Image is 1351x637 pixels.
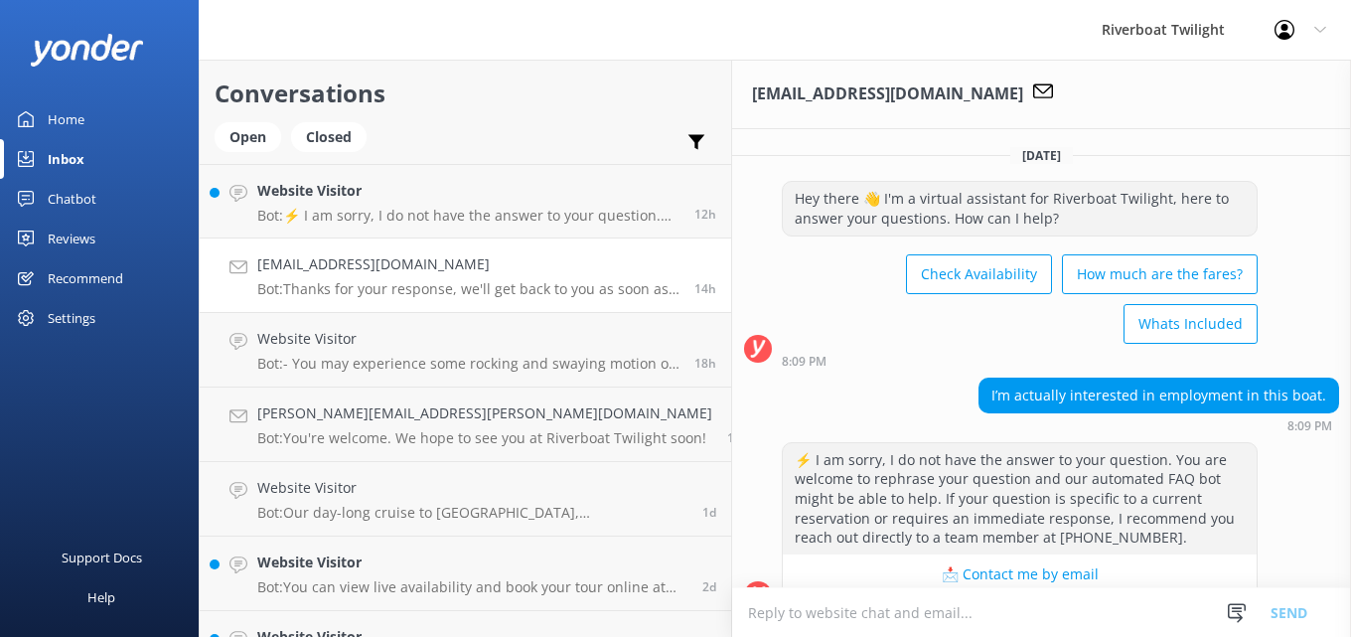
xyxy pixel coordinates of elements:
[30,34,144,67] img: yonder-white-logo.png
[200,313,731,388] a: Website VisitorBot:- You may experience some rocking and swaying motion on board, however most pe...
[257,280,679,298] p: Bot: Thanks for your response, we'll get back to you as soon as we can during opening hours.
[978,418,1339,432] div: Aug 27 2025 07:09pm (UTC -06:00) America/Mexico_City
[702,504,716,521] span: Aug 26 2025 02:27pm (UTC -06:00) America/Mexico_City
[257,402,712,424] h4: [PERSON_NAME][EMAIL_ADDRESS][PERSON_NAME][DOMAIN_NAME]
[694,280,716,297] span: Aug 27 2025 07:11pm (UTC -06:00) America/Mexico_City
[200,462,731,537] a: Website VisitorBot:Our day-long cruise to [GEOGRAPHIC_DATA], [GEOGRAPHIC_DATA] includes an opport...
[215,75,716,112] h2: Conversations
[48,139,84,179] div: Inbox
[257,504,687,522] p: Bot: Our day-long cruise to [GEOGRAPHIC_DATA], [GEOGRAPHIC_DATA] includes an opportunity to get o...
[783,182,1257,235] div: Hey there 👋 I'm a virtual assistant for Riverboat Twilight, here to answer your questions. How ca...
[215,125,291,147] a: Open
[257,477,687,499] h4: Website Visitor
[200,537,731,611] a: Website VisitorBot:You can view live availability and book your tour online at [URL][DOMAIN_NAME].2d
[979,379,1338,412] div: I’m actually interested in employment in this boat.
[257,180,679,202] h4: Website Visitor
[48,99,84,139] div: Home
[48,298,95,338] div: Settings
[1062,254,1258,294] button: How much are the fares?
[694,206,716,223] span: Aug 27 2025 09:36pm (UTC -06:00) America/Mexico_City
[752,81,1023,107] h3: [EMAIL_ADDRESS][DOMAIN_NAME]
[257,253,679,275] h4: [EMAIL_ADDRESS][DOMAIN_NAME]
[782,356,826,368] strong: 8:09 PM
[782,354,1258,368] div: Aug 27 2025 07:09pm (UTC -06:00) America/Mexico_City
[87,577,115,617] div: Help
[906,254,1052,294] button: Check Availability
[200,388,731,462] a: [PERSON_NAME][EMAIL_ADDRESS][PERSON_NAME][DOMAIN_NAME]Bot:You're welcome. We hope to see you at R...
[215,122,281,152] div: Open
[200,164,731,239] a: Website VisitorBot:⚡ I am sorry, I do not have the answer to your question. You are welcome to re...
[200,239,731,313] a: [EMAIL_ADDRESS][DOMAIN_NAME]Bot:Thanks for your response, we'll get back to you as soon as we can...
[291,122,367,152] div: Closed
[257,328,679,350] h4: Website Visitor
[1010,147,1073,164] span: [DATE]
[62,538,142,577] div: Support Docs
[257,429,712,447] p: Bot: You're welcome. We hope to see you at Riverboat Twilight soon!
[48,179,96,219] div: Chatbot
[783,555,1257,594] button: 📩 Contact me by email
[1287,420,1332,432] strong: 8:09 PM
[48,258,123,298] div: Recommend
[1124,304,1258,344] button: Whats Included
[257,355,679,373] p: Bot: - You may experience some rocking and swaying motion on board, however most people do not ge...
[291,125,376,147] a: Closed
[727,429,741,446] span: Aug 26 2025 02:59pm (UTC -06:00) America/Mexico_City
[783,443,1257,555] div: ⚡ I am sorry, I do not have the answer to your question. You are welcome to rephrase your questio...
[257,552,687,573] h4: Website Visitor
[257,578,687,596] p: Bot: You can view live availability and book your tour online at [URL][DOMAIN_NAME].
[694,355,716,372] span: Aug 27 2025 03:39pm (UTC -06:00) America/Mexico_City
[257,207,679,225] p: Bot: ⚡ I am sorry, I do not have the answer to your question. You are welcome to rephrase your qu...
[702,578,716,595] span: Aug 26 2025 06:13am (UTC -06:00) America/Mexico_City
[48,219,95,258] div: Reviews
